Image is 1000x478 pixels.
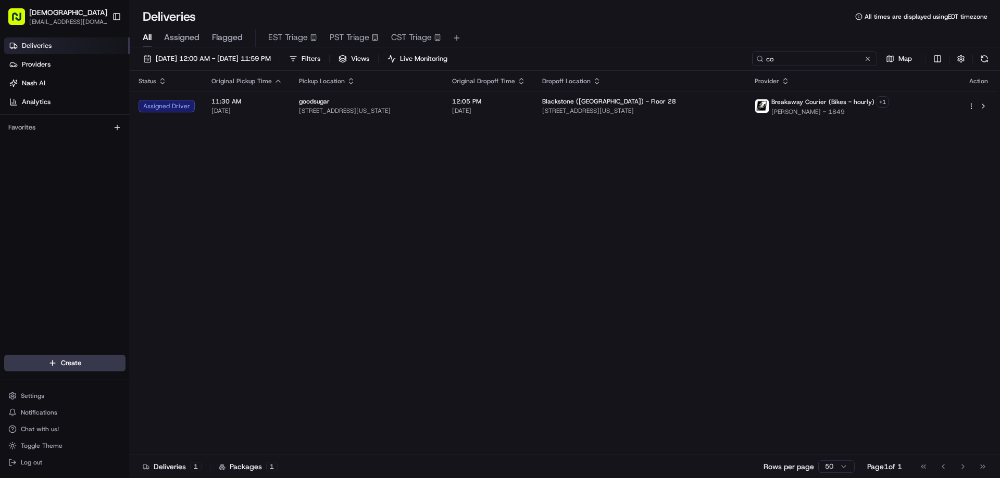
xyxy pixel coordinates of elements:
[881,51,917,66] button: Map
[452,77,515,85] span: Original Dropoff Time
[21,408,57,417] span: Notifications
[10,152,19,160] div: 📗
[139,51,276,66] button: [DATE] 12:00 AM - [DATE] 11:59 PM
[755,77,779,85] span: Provider
[771,108,889,116] span: [PERSON_NAME] - 1849
[143,8,196,25] h1: Deliveries
[4,75,130,92] a: Nash AI
[164,31,199,44] span: Assigned
[4,355,126,371] button: Create
[4,438,126,453] button: Toggle Theme
[21,442,63,450] span: Toggle Theme
[4,455,126,470] button: Log out
[4,4,108,29] button: [DEMOGRAPHIC_DATA][EMAIL_ADDRESS][DOMAIN_NAME]
[21,458,42,467] span: Log out
[877,96,889,108] button: +1
[4,389,126,403] button: Settings
[27,67,172,78] input: Clear
[867,461,902,472] div: Page 1 of 1
[330,31,369,44] span: PST Triage
[752,51,877,66] input: Type to search
[4,56,130,73] a: Providers
[968,77,990,85] div: Action
[391,31,432,44] span: CST Triage
[143,31,152,44] span: All
[22,79,45,88] span: Nash AI
[219,461,278,472] div: Packages
[21,151,80,161] span: Knowledge Base
[452,97,526,106] span: 12:05 PM
[542,97,676,106] span: Blackstone ([GEOGRAPHIC_DATA]) - Floor 28
[22,60,51,69] span: Providers
[4,422,126,436] button: Chat with us!
[10,99,29,118] img: 1736555255976-a54dd68f-1ca7-489b-9aae-adbdc363a1c4
[21,425,59,433] span: Chat with us!
[898,54,912,63] span: Map
[351,54,369,63] span: Views
[764,461,814,472] p: Rows per page
[22,97,51,107] span: Analytics
[865,12,988,21] span: All times are displayed using EDT timezone
[61,358,81,368] span: Create
[190,462,202,471] div: 1
[284,51,325,66] button: Filters
[302,54,320,63] span: Filters
[177,102,190,115] button: Start new chat
[211,97,282,106] span: 11:30 AM
[6,147,84,165] a: 📗Knowledge Base
[383,51,452,66] button: Live Monitoring
[22,41,52,50] span: Deliveries
[211,77,272,85] span: Original Pickup Time
[21,392,44,400] span: Settings
[4,37,130,54] a: Deliveries
[35,99,171,110] div: Start new chat
[542,77,591,85] span: Dropoff Location
[334,51,374,66] button: Views
[299,97,330,106] span: goodsugar
[212,31,243,44] span: Flagged
[268,31,308,44] span: EST Triage
[29,7,107,18] button: [DEMOGRAPHIC_DATA]
[542,107,738,115] span: [STREET_ADDRESS][US_STATE]
[29,18,107,26] button: [EMAIL_ADDRESS][DOMAIN_NAME]
[771,98,874,106] span: Breakaway Courier (Bikes - hourly)
[143,461,202,472] div: Deliveries
[139,77,156,85] span: Status
[10,10,31,31] img: Nash
[4,405,126,420] button: Notifications
[35,110,132,118] div: We're available if you need us!
[10,42,190,58] p: Welcome 👋
[4,94,130,110] a: Analytics
[4,119,126,136] div: Favorites
[88,152,96,160] div: 💻
[84,147,171,165] a: 💻API Documentation
[104,176,126,184] span: Pylon
[98,151,167,161] span: API Documentation
[299,107,435,115] span: [STREET_ADDRESS][US_STATE]
[73,176,126,184] a: Powered byPylon
[266,462,278,471] div: 1
[211,107,282,115] span: [DATE]
[299,77,345,85] span: Pickup Location
[452,107,526,115] span: [DATE]
[977,51,992,66] button: Refresh
[400,54,447,63] span: Live Monitoring
[156,54,271,63] span: [DATE] 12:00 AM - [DATE] 11:59 PM
[755,99,769,113] img: breakaway_couriers_logo.png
